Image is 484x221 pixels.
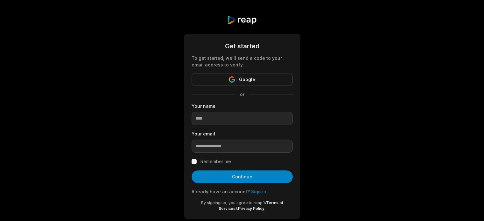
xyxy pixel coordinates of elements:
[251,189,266,194] a: Sign in
[219,200,283,211] a: Terms of Services
[192,130,293,137] label: Your email
[192,73,293,86] button: Google
[200,158,231,165] label: Remember me
[235,91,249,98] span: or
[192,189,250,194] span: Already have an account?
[192,103,293,109] label: Your name
[238,206,264,211] a: Privacy Policy
[239,76,255,83] span: Google
[201,200,266,205] span: By signing up, you agree to reap's
[264,206,265,211] span: .
[235,206,238,211] span: &
[192,55,293,68] div: To get started, we'll send a code to your email address to verify.
[227,15,257,25] img: reap
[192,41,293,51] div: Get started
[192,170,293,183] button: Continue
